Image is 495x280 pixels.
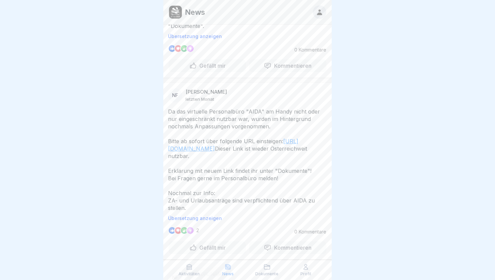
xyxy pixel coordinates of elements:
p: letzten Monat [186,96,214,102]
div: NF [168,88,182,102]
p: Da das virtuelle Personalbüro "AIDA" am Handy nicht oder nur eingeschränkt nutzbar war, wurden im... [168,108,327,212]
a: [URL][DOMAIN_NAME] [168,138,298,152]
p: Gefällt mir [197,244,226,251]
p: 0 Kommentare [289,229,326,235]
p: News [185,8,205,17]
p: Profil [300,272,311,276]
img: zazc8asra4ka39jdtci05bj8.png [169,6,182,19]
p: Dokumente [255,272,278,276]
p: Kommentieren [271,62,311,69]
p: News [222,272,234,276]
p: Aktivitäten [178,272,200,276]
p: [PERSON_NAME] [186,89,227,95]
p: 0 Kommentare [289,47,326,53]
p: Kommentieren [271,244,311,251]
p: Übersetzung anzeigen [168,216,327,221]
p: 2 [196,228,199,233]
p: Übersetzung anzeigen [168,34,327,39]
p: Gefällt mir [197,62,226,69]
